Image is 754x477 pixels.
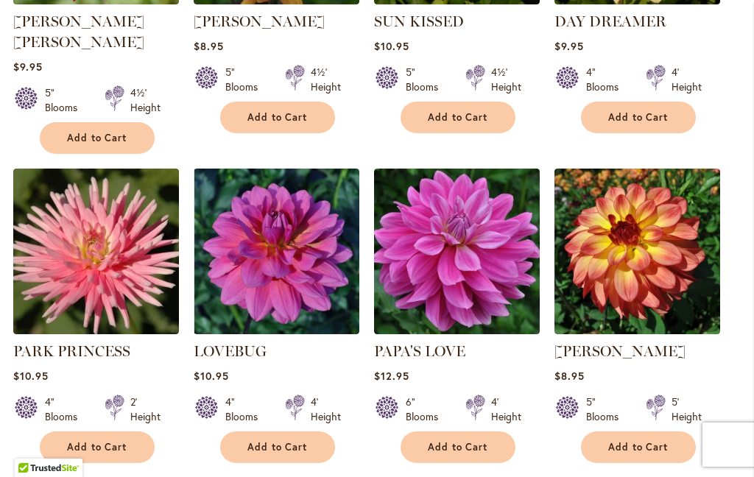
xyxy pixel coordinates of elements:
[428,441,488,453] span: Add to Cart
[194,323,359,337] a: LOVEBUG
[11,425,52,466] iframe: Launch Accessibility Center
[311,395,341,424] div: 4' Height
[194,13,325,30] a: [PERSON_NAME]
[374,39,409,53] span: $10.95
[13,342,130,360] a: PARK PRINCESS
[45,395,87,424] div: 4" Blooms
[13,369,49,383] span: $10.95
[13,60,43,74] span: $9.95
[581,431,696,463] button: Add to Cart
[40,122,155,154] button: Add to Cart
[45,85,87,115] div: 5" Blooms
[554,39,584,53] span: $9.95
[586,395,628,424] div: 5" Blooms
[225,65,267,94] div: 5" Blooms
[374,169,540,334] img: PAPA'S LOVE
[194,342,267,360] a: LOVEBUG
[428,111,488,124] span: Add to Cart
[67,132,127,144] span: Add to Cart
[581,102,696,133] button: Add to Cart
[374,369,409,383] span: $12.95
[608,111,669,124] span: Add to Cart
[13,169,179,334] img: PARK PRINCESS
[130,395,161,424] div: 2' Height
[672,395,702,424] div: 5' Height
[401,431,515,463] button: Add to Cart
[194,369,229,383] span: $10.95
[130,85,161,115] div: 4½' Height
[247,111,308,124] span: Add to Cart
[374,342,465,360] a: PAPA'S LOVE
[40,431,155,463] button: Add to Cart
[406,395,448,424] div: 6" Blooms
[672,65,702,94] div: 4' Height
[406,65,448,94] div: 5" Blooms
[491,65,521,94] div: 4½' Height
[554,323,720,337] a: MAI TAI
[220,102,335,133] button: Add to Cart
[554,369,585,383] span: $8.95
[13,13,144,51] a: [PERSON_NAME] [PERSON_NAME]
[374,323,540,337] a: PAPA'S LOVE
[608,441,669,453] span: Add to Cart
[194,169,359,334] img: LOVEBUG
[194,39,224,53] span: $8.95
[586,65,628,94] div: 4" Blooms
[491,395,521,424] div: 4' Height
[554,169,720,334] img: MAI TAI
[311,65,341,94] div: 4½' Height
[220,431,335,463] button: Add to Cart
[374,13,464,30] a: SUN KISSED
[401,102,515,133] button: Add to Cart
[225,395,267,424] div: 4" Blooms
[13,323,179,337] a: PARK PRINCESS
[554,13,666,30] a: DAY DREAMER
[247,441,308,453] span: Add to Cart
[554,342,686,360] a: [PERSON_NAME]
[67,441,127,453] span: Add to Cart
